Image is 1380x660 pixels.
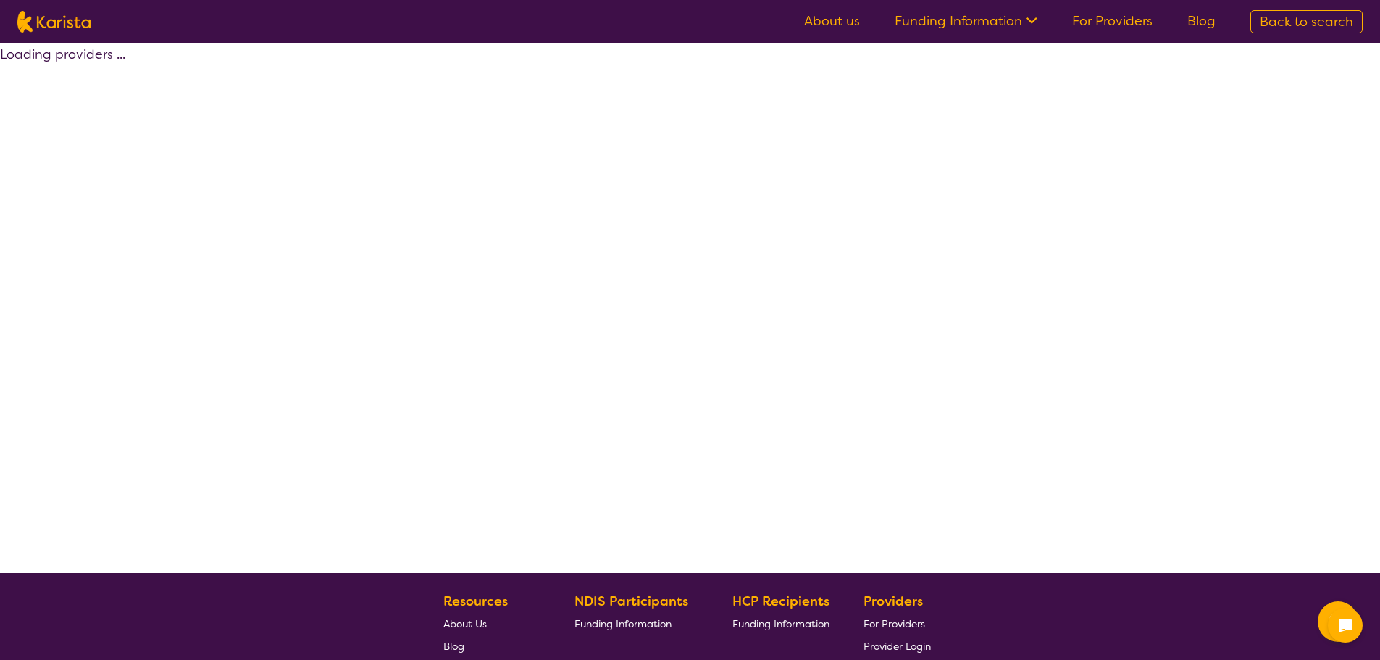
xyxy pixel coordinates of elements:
b: Providers [863,593,923,610]
a: About us [804,12,860,30]
a: Funding Information [895,12,1037,30]
b: NDIS Participants [574,593,688,610]
a: Blog [1187,12,1216,30]
a: Provider Login [863,635,931,657]
span: About Us [443,617,487,630]
span: Funding Information [574,617,672,630]
span: Provider Login [863,640,931,653]
b: HCP Recipients [732,593,829,610]
img: Karista logo [17,11,91,33]
a: Back to search [1250,10,1363,33]
a: About Us [443,612,540,635]
span: For Providers [863,617,925,630]
span: Funding Information [732,617,829,630]
a: For Providers [863,612,931,635]
a: Funding Information [732,612,829,635]
span: Back to search [1260,13,1353,30]
a: For Providers [1072,12,1153,30]
span: Blog [443,640,464,653]
a: Blog [443,635,540,657]
button: Channel Menu [1318,601,1358,642]
a: Funding Information [574,612,699,635]
b: Resources [443,593,508,610]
